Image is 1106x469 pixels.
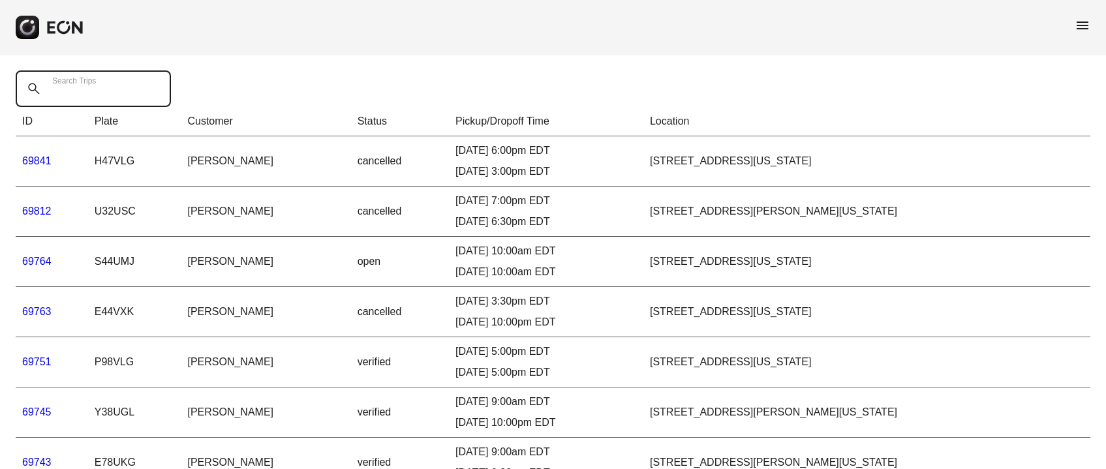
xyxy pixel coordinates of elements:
[351,287,449,337] td: cancelled
[455,214,637,230] div: [DATE] 6:30pm EDT
[455,344,637,359] div: [DATE] 5:00pm EDT
[1075,18,1090,33] span: menu
[88,107,181,136] th: Plate
[643,287,1090,337] td: [STREET_ADDRESS][US_STATE]
[455,143,637,159] div: [DATE] 6:00pm EDT
[643,187,1090,237] td: [STREET_ADDRESS][PERSON_NAME][US_STATE]
[643,237,1090,287] td: [STREET_ADDRESS][US_STATE]
[181,237,350,287] td: [PERSON_NAME]
[455,294,637,309] div: [DATE] 3:30pm EDT
[22,205,52,217] a: 69812
[88,187,181,237] td: U32USC
[181,136,350,187] td: [PERSON_NAME]
[351,187,449,237] td: cancelled
[181,387,350,438] td: [PERSON_NAME]
[52,76,96,86] label: Search Trips
[643,337,1090,387] td: [STREET_ADDRESS][US_STATE]
[455,193,637,209] div: [DATE] 7:00pm EDT
[181,107,350,136] th: Customer
[22,356,52,367] a: 69751
[22,256,52,267] a: 69764
[449,107,643,136] th: Pickup/Dropoff Time
[455,164,637,179] div: [DATE] 3:00pm EDT
[455,314,637,330] div: [DATE] 10:00pm EDT
[22,306,52,317] a: 69763
[22,406,52,417] a: 69745
[643,387,1090,438] td: [STREET_ADDRESS][PERSON_NAME][US_STATE]
[181,187,350,237] td: [PERSON_NAME]
[643,136,1090,187] td: [STREET_ADDRESS][US_STATE]
[88,337,181,387] td: P98VLG
[88,387,181,438] td: Y38UGL
[22,155,52,166] a: 69841
[455,243,637,259] div: [DATE] 10:00am EDT
[455,415,637,431] div: [DATE] 10:00pm EDT
[351,237,449,287] td: open
[16,107,88,136] th: ID
[455,394,637,410] div: [DATE] 9:00am EDT
[22,457,52,468] a: 69743
[351,387,449,438] td: verified
[351,136,449,187] td: cancelled
[351,337,449,387] td: verified
[88,237,181,287] td: S44UMJ
[351,107,449,136] th: Status
[181,337,350,387] td: [PERSON_NAME]
[455,444,637,460] div: [DATE] 9:00am EDT
[643,107,1090,136] th: Location
[455,365,637,380] div: [DATE] 5:00pm EDT
[181,287,350,337] td: [PERSON_NAME]
[455,264,637,280] div: [DATE] 10:00am EDT
[88,136,181,187] td: H47VLG
[88,287,181,337] td: E44VXK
